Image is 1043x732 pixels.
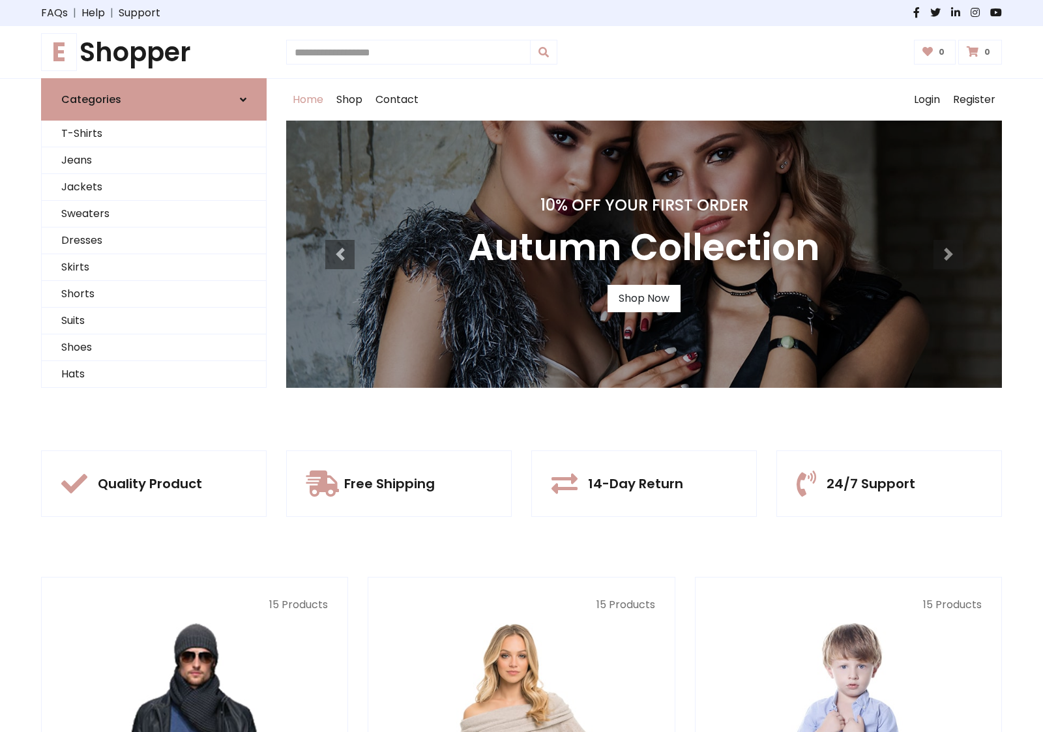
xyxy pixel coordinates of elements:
a: FAQs [41,5,68,21]
p: 15 Products [61,597,328,613]
span: 0 [981,46,993,58]
p: 15 Products [715,597,982,613]
a: Home [286,79,330,121]
span: E [41,33,77,71]
a: T-Shirts [42,121,266,147]
a: Jackets [42,174,266,201]
a: Shop [330,79,369,121]
a: Shoes [42,334,266,361]
h5: 14-Day Return [588,476,683,491]
a: Jeans [42,147,266,174]
h1: Shopper [41,37,267,68]
a: Sweaters [42,201,266,227]
p: 15 Products [388,597,654,613]
a: Categories [41,78,267,121]
a: Support [119,5,160,21]
span: | [105,5,119,21]
a: Shop Now [608,285,681,312]
a: Suits [42,308,266,334]
span: | [68,5,81,21]
a: Dresses [42,227,266,254]
a: Login [907,79,947,121]
a: Hats [42,361,266,388]
h3: Autumn Collection [468,226,820,269]
a: Shorts [42,281,266,308]
h5: 24/7 Support [827,476,915,491]
h6: Categories [61,93,121,106]
a: 0 [958,40,1002,65]
a: Help [81,5,105,21]
h5: Quality Product [98,476,202,491]
a: Contact [369,79,425,121]
h4: 10% Off Your First Order [468,196,820,215]
span: 0 [935,46,948,58]
a: Register [947,79,1002,121]
a: EShopper [41,37,267,68]
a: Skirts [42,254,266,281]
h5: Free Shipping [344,476,435,491]
a: 0 [914,40,956,65]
